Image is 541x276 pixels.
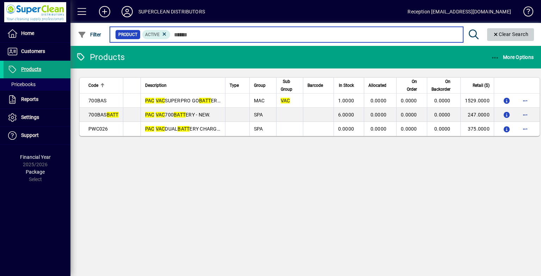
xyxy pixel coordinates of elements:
[76,28,103,41] button: Filter
[76,52,125,63] div: Products
[93,5,116,18] button: Add
[142,30,170,39] mat-chip: Activation Status: Active
[145,98,254,103] span: SUPERPRO GO ERY BACK PAK
[21,96,38,102] span: Reports
[401,98,417,103] span: 0.0000
[107,112,119,118] em: BATT
[401,126,417,132] span: 0.0000
[254,82,272,89] div: Group
[371,126,387,132] span: 0.0000
[88,98,107,103] span: 700BAS
[178,126,189,132] em: BATT
[434,126,450,132] span: 0.0000
[21,48,45,54] span: Customers
[254,98,265,103] span: MAC
[4,109,70,126] a: Settings
[518,1,532,24] a: Knowledge Base
[145,98,155,103] em: PAC
[338,126,354,132] span: 0.0000
[230,82,245,89] div: Type
[138,6,205,17] div: SUPERCLEAN DISTRIBUTORS
[145,82,221,89] div: Description
[431,78,457,93] div: On Backorder
[116,5,138,18] button: Profile
[145,32,160,37] span: Active
[145,126,223,132] span: DUAL ERY CHARGER
[145,126,155,132] em: PAC
[520,95,531,106] button: More options
[431,78,450,93] span: On Backorder
[491,54,534,60] span: More Options
[368,82,393,89] div: Allocated
[460,94,494,108] td: 1529.0000
[338,112,354,118] span: 6.0000
[489,51,536,64] button: More Options
[7,82,36,87] span: Pricebooks
[434,112,450,118] span: 0.0000
[230,82,239,89] span: Type
[4,127,70,144] a: Support
[254,112,263,118] span: SPA
[20,154,51,160] span: Financial Year
[460,122,494,136] td: 375.0000
[401,78,417,93] span: On Order
[408,6,511,17] div: Reception [EMAIL_ADDRESS][DOMAIN_NAME]
[88,82,119,89] div: Code
[281,98,290,103] em: VAC
[371,112,387,118] span: 0.0000
[4,91,70,108] a: Reports
[21,30,34,36] span: Home
[78,32,101,37] span: Filter
[520,109,531,120] button: More options
[21,132,39,138] span: Support
[368,82,386,89] span: Allocated
[156,126,165,132] em: VAC
[460,108,494,122] td: 247.0000
[88,82,98,89] span: Code
[338,82,361,89] div: In Stock
[21,114,39,120] span: Settings
[338,98,354,103] span: 1.0000
[156,112,165,118] em: VAC
[145,112,211,118] span: 700 ERY - NEW.
[174,112,186,118] em: BATT
[401,78,423,93] div: On Order
[254,82,266,89] span: Group
[145,112,155,118] em: PAC
[473,82,490,89] span: Retail ($)
[520,123,531,134] button: More options
[26,169,45,175] span: Package
[21,66,41,72] span: Products
[401,112,417,118] span: 0.0000
[145,82,167,89] span: Description
[156,98,165,103] em: VAC
[281,78,292,93] span: Sub Group
[281,78,299,93] div: Sub Group
[493,31,529,37] span: Clear Search
[254,126,263,132] span: SPA
[487,28,534,41] button: Clear
[307,82,329,89] div: Barcode
[88,112,119,118] span: 700BAS
[339,82,354,89] span: In Stock
[434,98,450,103] span: 0.0000
[4,25,70,42] a: Home
[199,98,211,103] em: BATT
[118,31,137,38] span: Product
[4,78,70,90] a: Pricebooks
[307,82,323,89] span: Barcode
[4,43,70,60] a: Customers
[88,126,108,132] span: PWC026
[371,98,387,103] span: 0.0000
